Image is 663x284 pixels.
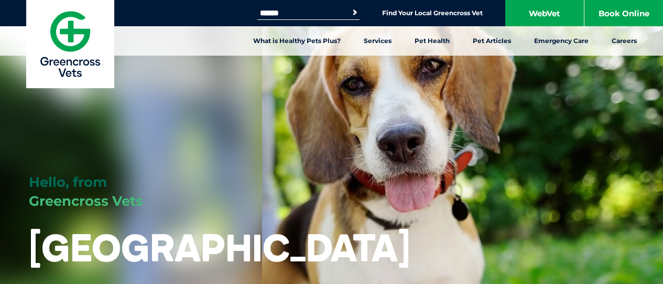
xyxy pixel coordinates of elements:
a: Find Your Local Greencross Vet [382,9,483,17]
a: Careers [600,26,648,56]
a: What is Healthy Pets Plus? [242,26,352,56]
span: Greencross Vets [29,193,143,209]
a: Pet Health [403,26,461,56]
h1: [GEOGRAPHIC_DATA] [29,227,410,268]
button: Search [350,7,360,18]
a: Pet Articles [461,26,523,56]
a: Services [352,26,403,56]
span: Hello, from [29,174,107,191]
a: Emergency Care [523,26,600,56]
